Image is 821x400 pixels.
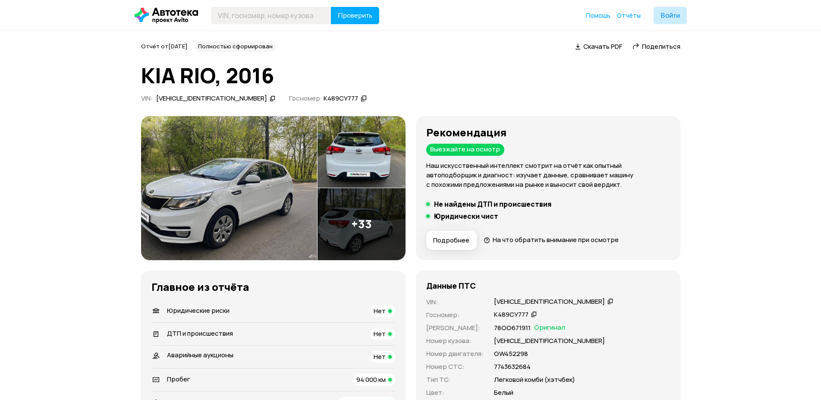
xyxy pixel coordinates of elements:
[426,375,484,384] p: Тип ТС :
[642,42,680,51] span: Поделиться
[494,349,528,359] p: GW452298
[426,362,484,372] p: Номер СТС :
[494,336,605,346] p: [VEHICLE_IDENTIFICATION_NUMBER]
[494,362,531,372] p: 7743632684
[426,126,670,139] h3: Рекомендация
[534,323,565,333] span: Оригинал
[434,212,498,220] h5: Юридически чист
[167,375,190,384] span: Пробег
[331,7,379,24] button: Проверить
[426,161,670,189] p: Наш искусственный интеллект смотрит на отчёт как опытный автоподборщик и диагност: изучает данные...
[289,94,322,103] span: Госномер:
[632,42,680,51] a: Поделиться
[494,297,605,306] div: [VEHICLE_IDENTIFICATION_NUMBER]
[141,42,188,50] span: Отчёт от [DATE]
[426,336,484,346] p: Номер кузова :
[583,42,622,51] span: Скачать PDF
[617,11,641,19] span: Отчёты
[494,388,513,397] p: Белый
[324,94,358,103] div: К489СУ777
[426,144,504,156] div: Выезжайте на осмотр
[575,42,622,51] a: Скачать PDF
[151,281,395,293] h3: Главное из отчёта
[586,11,610,20] a: Помощь
[494,323,531,333] p: 78ОО671911
[484,235,619,244] a: На что обратить внимание при осмотре
[426,281,476,290] h4: Данные ПТС
[374,329,386,338] span: Нет
[426,231,477,250] button: Подробнее
[617,11,641,20] a: Отчёты
[426,297,484,307] p: VIN :
[654,7,687,24] button: Войти
[167,306,230,315] span: Юридические риски
[141,94,153,103] span: VIN :
[338,12,372,19] span: Проверить
[661,12,680,19] span: Войти
[374,352,386,361] span: Нет
[167,350,233,359] span: Аварийные аукционы
[433,236,469,245] span: Подробнее
[426,388,484,397] p: Цвет :
[493,235,619,244] span: На что обратить внимание при осмотре
[494,375,575,384] p: Легковой комби (хэтчбек)
[195,41,276,52] div: Полностью сформирован
[426,323,484,333] p: [PERSON_NAME] :
[494,310,528,319] div: К489СУ777
[141,64,680,87] h1: KIA RIO, 2016
[586,11,610,19] span: Помощь
[434,200,551,208] h5: Не найдены ДТП и происшествия
[426,310,484,320] p: Госномер :
[156,94,267,103] div: [VEHICLE_IDENTIFICATION_NUMBER]
[356,375,386,384] span: 94 000 км
[374,306,386,315] span: Нет
[167,329,233,338] span: ДТП и происшествия
[211,7,331,24] input: VIN, госномер, номер кузова
[426,349,484,359] p: Номер двигателя :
